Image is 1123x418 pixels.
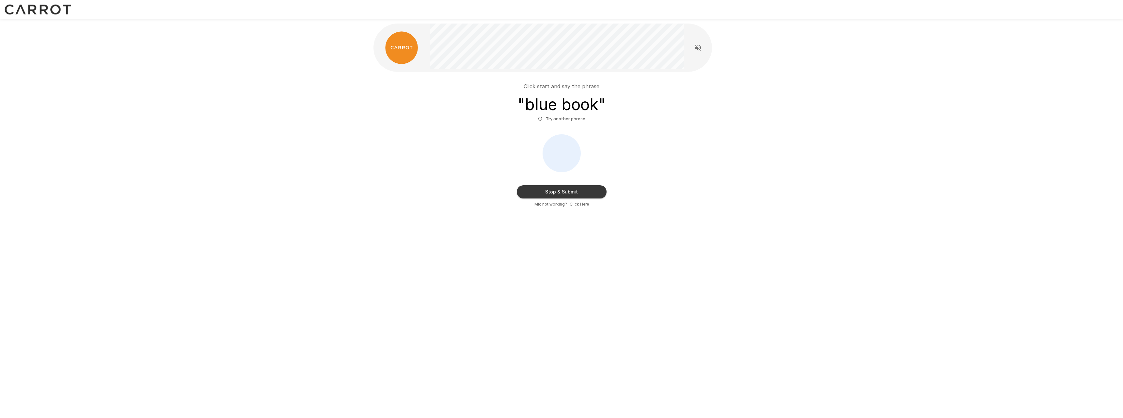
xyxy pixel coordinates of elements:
p: Click start and say the phrase [524,82,599,90]
span: Mic not working? [534,201,567,208]
button: Try another phrase [536,114,587,124]
img: carrot_logo.png [385,31,418,64]
u: Click Here [570,202,589,207]
h3: " blue book " [518,95,606,114]
button: Stop & Submit [517,185,607,198]
button: Read questions aloud [691,41,704,54]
